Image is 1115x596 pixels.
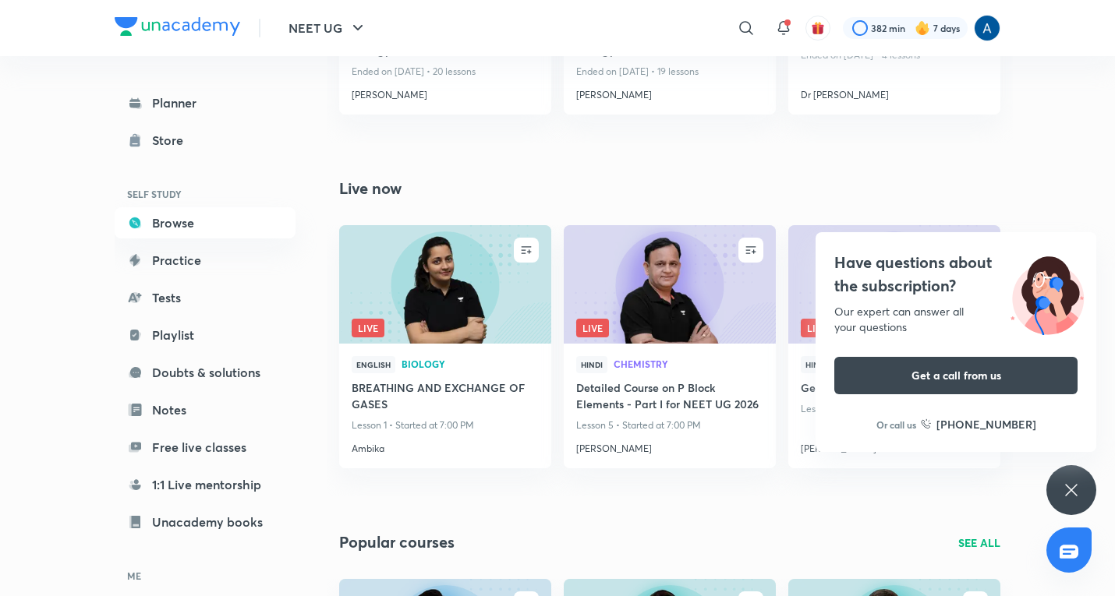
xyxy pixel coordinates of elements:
[576,436,763,456] a: [PERSON_NAME]
[152,131,193,150] div: Store
[115,245,296,276] a: Practice
[801,82,988,102] a: Dr [PERSON_NAME]
[915,20,930,36] img: streak
[564,225,776,344] a: new-thumbnailLive
[936,416,1036,432] h6: [PHONE_NUMBER]
[115,506,296,538] a: Unacademy books
[115,17,240,40] a: Company Logo
[402,359,539,369] span: Biology
[576,82,763,102] a: [PERSON_NAME]
[115,282,296,313] a: Tests
[576,415,763,436] p: Lesson 5 • Started at 7:00 PM
[834,251,1078,298] h4: Have questions about the subscription?
[115,87,296,118] a: Planner
[876,418,916,432] p: Or call us
[801,399,988,419] p: Lesson 2 • Started at 7:15 PM
[115,125,296,156] a: Store
[614,359,763,369] span: Chemistry
[115,207,296,238] a: Browse
[576,319,609,337] span: Live
[352,356,395,373] span: English
[352,379,539,415] a: BREATHING AND EXCHANGE OF GASES
[339,177,402,200] h2: Live now
[115,319,296,351] a: Playlist
[339,531,455,554] h2: Popular courses
[958,534,1000,551] a: SEE ALL
[115,357,296,388] a: Doubts & solutions
[834,357,1078,394] button: Get a call from us
[337,224,553,344] img: new-thumbnail
[352,62,539,82] p: Ended on [DATE] • 20 lessons
[788,225,1000,344] a: new-thumbnailLive
[576,62,763,82] p: Ended on [DATE] • 19 lessons
[998,251,1096,335] img: ttu_illustration_new.svg
[115,394,296,425] a: Notes
[279,12,377,44] button: NEET UG
[974,15,1000,41] img: Anees Ahmed
[576,379,763,415] a: Detailed Course on P Block Elements - Part I for NEET UG 2026
[115,17,240,36] img: Company Logo
[801,356,848,373] span: Hinglish
[805,16,830,41] button: avatar
[115,432,296,463] a: Free live classes
[801,436,988,456] a: [PERSON_NAME]
[801,319,834,337] span: Live
[576,356,607,373] span: Hindi
[561,224,777,344] img: new-thumbnail
[352,436,539,456] a: Ambika
[352,82,539,102] a: [PERSON_NAME]
[339,225,551,344] a: new-thumbnailLive
[352,319,384,337] span: Live
[402,359,539,370] a: Biology
[921,416,1036,432] a: [PHONE_NUMBER]
[834,304,1078,335] div: Our expert can answer all your questions
[352,415,539,436] p: Lesson 1 • Started at 7:00 PM
[115,562,296,589] h6: ME
[811,21,825,35] img: avatar
[614,359,763,370] a: Chemistry
[115,181,296,207] h6: SELF STUDY
[115,469,296,500] a: 1:1 Live mentorship
[801,379,988,399] a: General Organic Chemistry (GOC)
